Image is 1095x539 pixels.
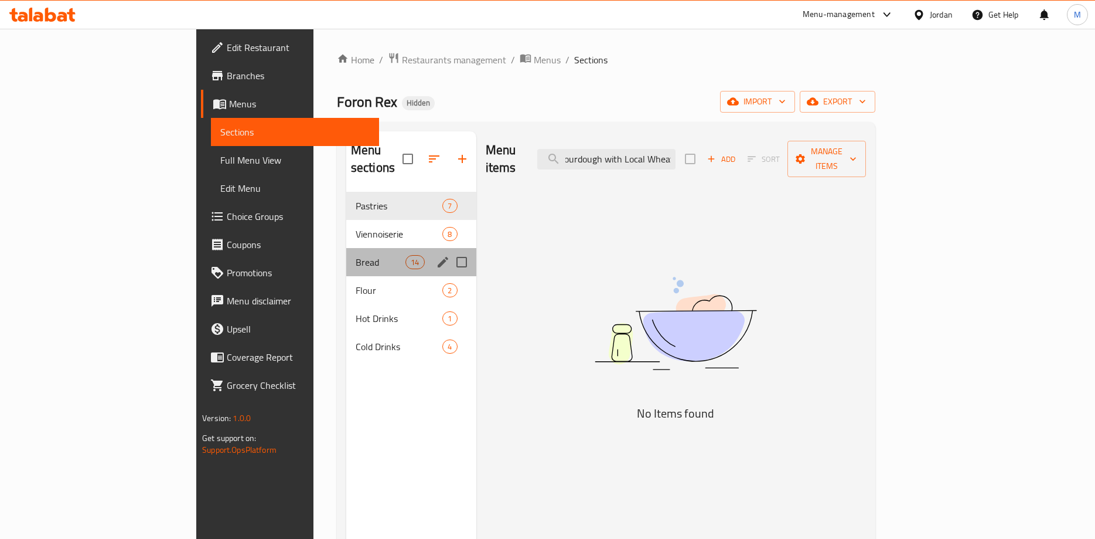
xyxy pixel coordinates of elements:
a: Coupons [201,230,379,259]
img: dish.svg [529,246,822,401]
div: Pastries7 [346,192,476,220]
a: Sections [211,118,379,146]
span: Flour [356,283,443,297]
span: Edit Restaurant [227,40,370,55]
h2: Menu items [486,141,523,177]
span: Cold Drinks [356,340,443,354]
div: items [405,255,424,269]
span: Edit Menu [220,181,370,195]
a: Support.OpsPlatform [202,442,277,457]
span: Version: [202,411,231,426]
input: search [537,149,676,170]
span: Bread [356,255,405,269]
span: Promotions [227,266,370,280]
span: Grocery Checklist [227,378,370,392]
nav: Menu sections [346,187,476,365]
span: 14 [406,257,424,268]
a: Choice Groups [201,202,379,230]
span: M [1074,8,1081,21]
li: / [511,53,515,67]
a: Menus [201,90,379,118]
div: Hidden [402,96,435,110]
span: 1 [443,313,456,324]
a: Menu disclaimer [201,287,379,315]
span: Manage items [797,144,857,174]
span: Menu disclaimer [227,294,370,308]
span: 8 [443,229,456,240]
span: Viennoiserie [356,227,443,241]
button: Add [702,150,740,168]
span: 2 [443,285,456,296]
span: Full Menu View [220,153,370,167]
span: Select all sections [395,147,420,171]
span: 1.0.0 [233,411,251,426]
div: Hot Drinks1 [346,304,476,333]
span: Choice Groups [227,209,370,223]
span: Pastries [356,199,443,213]
span: Hidden [402,98,435,108]
span: Restaurants management [402,53,506,67]
span: Menus [534,53,561,67]
span: Menus [229,97,370,111]
div: items [442,199,457,213]
span: Add item [702,150,740,168]
span: Foron Rex [337,89,397,115]
div: Viennoiserie8 [346,220,476,248]
li: / [565,53,569,67]
span: 7 [443,201,456,212]
span: import [729,94,786,109]
button: export [800,91,875,113]
div: items [442,311,457,326]
div: Cold Drinks4 [346,333,476,361]
a: Coverage Report [201,343,379,371]
a: Menus [520,52,561,67]
div: Flour2 [346,276,476,304]
li: / [379,53,383,67]
div: items [442,227,457,241]
button: Manage items [787,141,866,177]
span: Coupons [227,238,370,252]
span: export [809,94,866,109]
div: items [442,283,457,297]
span: Sections [220,125,370,139]
a: Full Menu View [211,146,379,174]
span: Upsell [227,322,370,336]
div: Menu-management [803,8,875,22]
span: Get support on: [202,430,256,446]
a: Edit Restaurant [201,33,379,62]
span: Hot Drinks [356,311,443,326]
span: 4 [443,341,456,352]
button: import [720,91,795,113]
div: Bread14edit [346,248,476,276]
a: Grocery Checklist [201,371,379,399]
a: Upsell [201,315,379,343]
h5: No Items found [529,404,822,423]
div: Jordan [930,8,953,21]
a: Edit Menu [211,174,379,202]
a: Promotions [201,259,379,287]
a: Branches [201,62,379,90]
span: Coverage Report [227,350,370,364]
span: Sections [574,53,608,67]
div: items [442,340,457,354]
button: edit [434,253,452,271]
span: Select section first [740,150,787,168]
span: Add [705,152,737,166]
a: Restaurants management [388,52,506,67]
nav: breadcrumb [337,52,875,67]
span: Branches [227,69,370,83]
